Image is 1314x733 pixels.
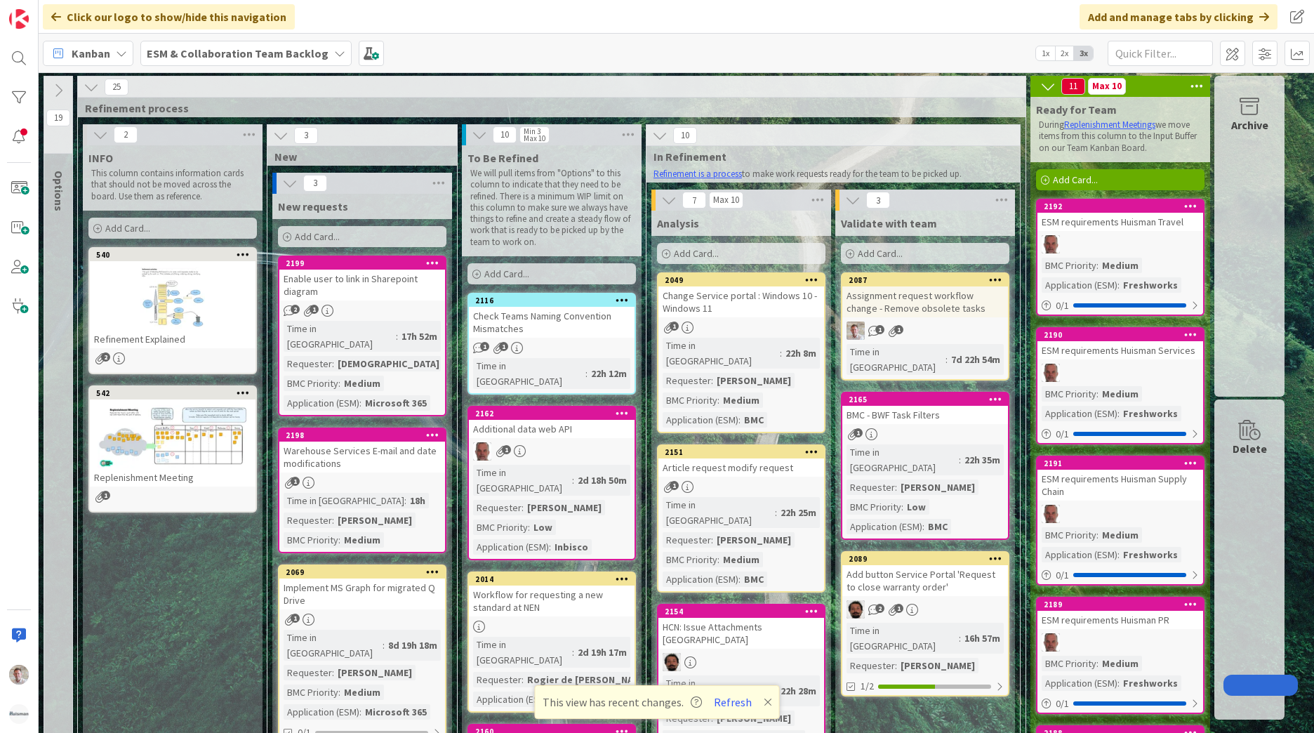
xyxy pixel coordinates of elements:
div: Check Teams Naming Convention Mismatches [469,307,635,338]
div: 2014 [475,574,635,584]
span: Add Card... [1053,173,1098,186]
div: 0/1 [1037,695,1203,713]
div: HCN: Issue Attachments [GEOGRAPHIC_DATA] [658,618,824,649]
div: 542Replenishment Meeting [90,387,255,487]
input: Quick Filter... [1108,41,1213,66]
div: BMC Priority [1042,527,1096,543]
div: 2069 [279,566,445,579]
span: 1 [480,342,489,351]
div: HB [1037,505,1203,523]
div: BMC Priority [1042,656,1096,671]
div: Add and manage tabs by clicking [1080,4,1277,29]
span: : [332,356,334,371]
span: : [1096,656,1099,671]
img: AC [663,653,681,671]
div: HB [1037,235,1203,253]
span: 3x [1074,46,1093,60]
span: Validate with team [841,216,937,230]
div: Workflow for requesting a new standard at NEN [469,586,635,616]
span: : [711,532,713,548]
div: 0/1 [1037,567,1203,584]
span: 3 [303,175,327,192]
span: : [717,392,719,408]
div: Medium [340,685,384,700]
div: 2154 [658,605,824,618]
span: : [738,572,741,587]
span: : [780,345,782,361]
span: : [522,672,524,687]
div: ESM requirements Huisman Services [1037,341,1203,359]
div: 2191 [1037,457,1203,470]
span: : [959,630,961,646]
span: Add Card... [674,247,719,260]
div: 2199 [279,257,445,270]
span: : [1117,547,1120,562]
div: Freshworks [1120,675,1181,691]
div: Application (ESM) [1042,277,1117,293]
div: Low [903,499,929,515]
div: Requester [284,665,332,680]
span: 1 [875,325,884,334]
div: Medium [1099,527,1142,543]
div: Time in [GEOGRAPHIC_DATA] [847,444,959,475]
div: BMC [741,572,767,587]
div: 2162 [475,409,635,418]
div: Application (ESM) [284,395,359,411]
span: Add Card... [858,247,903,260]
div: 2069Implement MS Graph for migrated Q Drive [279,566,445,609]
div: Rogier de [PERSON_NAME] [524,672,653,687]
span: : [1117,406,1120,421]
img: avatar [9,704,29,724]
span: 7 [682,192,706,209]
span: Options [52,171,66,211]
span: 1 [291,614,300,623]
div: Max 10 [1092,83,1122,90]
img: Rd [847,322,865,340]
span: : [945,352,948,367]
p: We will pull items from "Options" to this column to indicate that they need to be refined. There ... [470,168,633,248]
div: ESM requirements Huisman PR [1037,611,1203,629]
div: Medium [1099,258,1142,273]
img: HB [473,442,491,461]
span: To Be Refined [467,151,538,165]
div: 2d 18h 50m [574,473,630,488]
div: Rd [842,322,1008,340]
span: : [585,366,588,381]
span: 10 [493,126,517,143]
div: 2165 [842,393,1008,406]
span: : [359,395,361,411]
div: BMC Priority [1042,258,1096,273]
span: 2 [114,126,138,143]
div: 2014 [469,573,635,586]
span: 2 [291,305,300,314]
div: 2199 [286,258,445,268]
div: AC [842,600,1008,619]
span: 3 [866,192,890,209]
div: Freshworks [1120,406,1181,421]
div: BMC Priority [663,392,717,408]
div: 2199Enable user to link in Sharepoint diagram [279,257,445,301]
div: Requester [847,480,895,495]
span: Analysis [657,216,699,230]
div: BMC [741,412,767,428]
p: to make work requests ready for the team to be picked up. [653,169,1004,180]
div: BMC Priority [284,532,338,548]
div: 2154HCN: Issue Attachments [GEOGRAPHIC_DATA] [658,605,824,649]
a: Replenishment Meetings [1064,119,1155,131]
span: In Refinement [653,150,1002,164]
div: 2189 [1044,600,1203,609]
span: : [959,452,961,468]
div: Time in [GEOGRAPHIC_DATA] [847,623,959,654]
div: BMC Priority [284,685,338,700]
div: BMC Priority [1042,386,1096,402]
span: 1 [670,481,679,490]
div: 2198 [279,429,445,442]
div: Application (ESM) [847,519,922,534]
span: 1 [670,322,679,331]
span: : [1096,386,1099,402]
div: Time in [GEOGRAPHIC_DATA] [847,344,945,375]
div: 2116Check Teams Naming Convention Mismatches [469,294,635,338]
div: [PERSON_NAME] [897,658,978,673]
span: Kanban [72,45,110,62]
div: Freshworks [1120,547,1181,562]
